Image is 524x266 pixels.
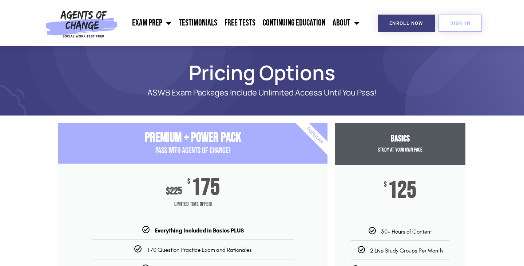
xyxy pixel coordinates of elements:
[329,14,363,32] a: About
[55,64,469,81] h1: Pricing Options
[166,185,170,197] span: $
[221,14,259,32] a: Free Tests
[155,146,230,156] span: PASS with AGENTS OF CHANGE!
[381,228,432,235] span: 30+ Hours of Content
[187,178,190,185] span: $
[450,21,471,26] span: SIGN IN
[384,181,387,188] span: $
[438,15,482,32] a: SIGN IN
[389,21,423,26] span: Enroll Now
[378,15,435,32] a: Enroll Now
[378,146,422,153] span: Study at your Own Pace
[259,14,329,32] a: Continuing Education
[191,178,220,197] span: 175
[84,88,440,97] p: ASWB Exam Packages Include Unlimited Access Until You Pass!
[166,185,182,197] div: 225
[128,14,175,32] a: Exam Prep
[121,14,364,32] nav: Menu
[58,130,327,146] h3: Premium + Power Pack
[58,197,327,212] span: Limited Time Offer!
[370,247,443,254] span: 2 Live Study Groups Per Month
[335,134,465,144] h3: Basics
[388,181,416,200] span: 125
[175,14,221,32] a: Testimonials
[155,227,244,234] b: Everything Included in Basics PLUS
[273,94,357,178] div: Popular
[147,246,252,253] span: 170 Question Practice Exam and Rationales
